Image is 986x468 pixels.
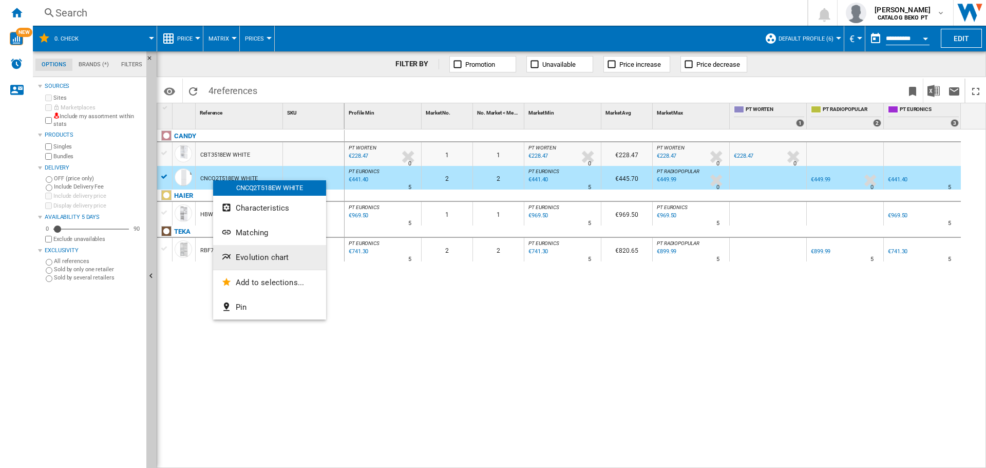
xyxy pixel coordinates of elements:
button: Evolution chart [213,245,326,270]
span: Add to selections... [236,278,304,287]
span: Evolution chart [236,253,289,262]
button: Add to selections... [213,270,326,295]
button: Characteristics [213,196,326,220]
span: Characteristics [236,203,289,213]
button: Pin... [213,295,326,320]
div: CNCQ2T518EW WHITE [213,180,326,196]
button: Matching [213,220,326,245]
span: Matching [236,228,268,237]
span: Pin [236,303,246,312]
